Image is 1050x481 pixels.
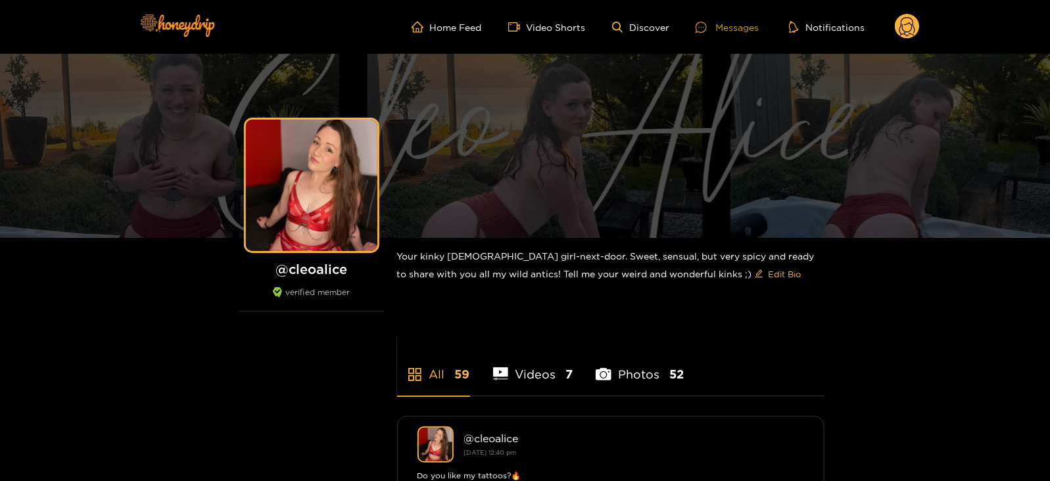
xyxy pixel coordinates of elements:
small: [DATE] 12:40 pm [464,449,517,456]
li: Photos [596,336,684,396]
span: video-camera [508,21,527,33]
div: verified member [239,287,384,311]
div: Your kinky [DEMOGRAPHIC_DATA] girl-next-door. Sweet, sensual, but very spicy and ready to share w... [397,238,824,295]
div: @ cleoalice [464,432,804,444]
span: 52 [669,366,684,382]
span: edit [755,269,763,279]
span: 59 [455,366,470,382]
li: All [397,336,470,396]
span: home [412,21,430,33]
button: editEdit Bio [752,263,804,285]
div: Messages [696,20,759,35]
a: Video Shorts [508,21,586,33]
li: Videos [493,336,573,396]
span: appstore [407,367,423,382]
button: Notifications [785,20,869,34]
a: Home Feed [412,21,482,33]
span: Edit Bio [769,267,801,281]
a: Discover [612,22,669,33]
img: cleoalice [418,426,454,463]
span: 7 [565,366,573,382]
h1: @ cleoalice [239,261,384,277]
